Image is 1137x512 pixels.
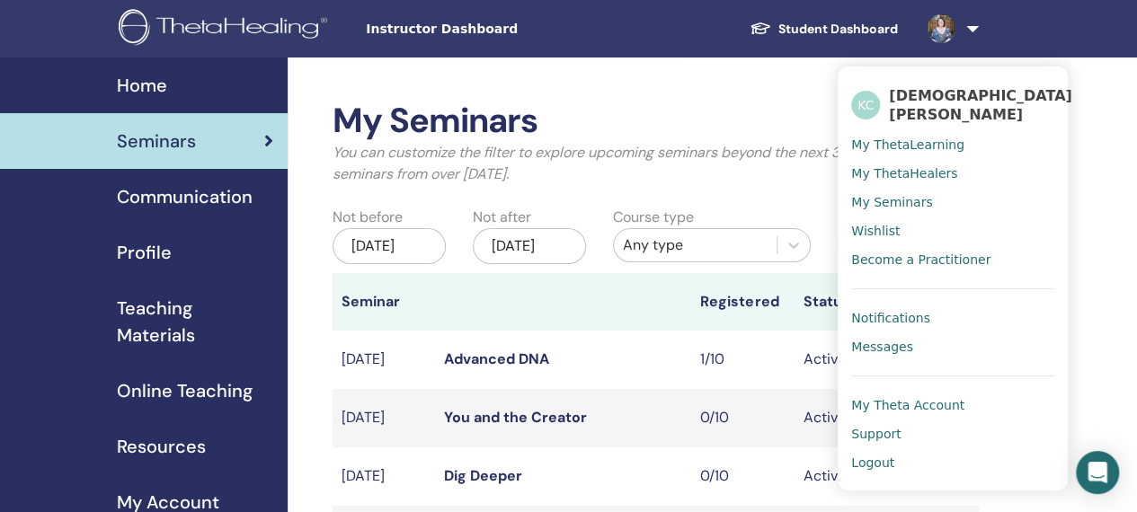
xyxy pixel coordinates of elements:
span: Instructor Dashboard [366,20,635,39]
span: Wishlist [851,223,900,239]
span: Logout [851,455,894,471]
td: [DATE] [333,389,435,447]
div: Open Intercom Messenger [1076,451,1119,494]
span: Support [851,426,901,442]
img: default.jpg [927,14,955,43]
span: Become a Practitioner [851,252,990,268]
a: Advanced DNA [444,349,549,368]
img: logo.png [119,9,333,49]
a: My ThetaLearning [851,130,1054,159]
span: Seminars [117,128,196,154]
a: Logout [851,448,1054,477]
span: My Theta Account [851,397,964,413]
a: Notifications [851,304,1054,332]
td: [DATE] [333,447,435,506]
span: [DEMOGRAPHIC_DATA][PERSON_NAME] [889,86,1071,124]
span: Communication [117,183,253,210]
div: Any type [623,234,768,256]
td: 0/10 [691,447,794,506]
span: Online Teaching [117,377,253,404]
img: graduation-cap-white.svg [750,21,771,36]
p: You can customize the filter to explore upcoming seminars beyond the next 3 months or check out s... [333,142,979,185]
div: [DATE] [333,228,446,264]
span: Notifications [851,310,930,326]
span: My ThetaLearning [851,137,964,153]
a: Dig Deeper [444,466,522,485]
span: Home [117,72,167,99]
h2: My Seminars [333,101,979,142]
a: Wishlist [851,216,1054,245]
span: My Seminars [851,194,932,210]
span: Teaching Materials [117,295,273,349]
span: Resources [117,433,206,460]
a: My Seminars [851,188,1054,216]
label: Not after [473,207,531,228]
a: Messages [851,332,1054,361]
td: Active Published [794,447,947,506]
td: Active Published [794,389,947,447]
th: Registered [691,273,794,331]
label: Not before [333,207,403,228]
td: 1/10 [691,331,794,389]
td: Active Published [794,331,947,389]
td: 0/10 [691,389,794,447]
td: [DATE] [333,331,435,389]
a: Become a Practitioner [851,245,1054,274]
span: Messages [851,339,913,355]
a: Support [851,419,1054,448]
a: You and the Creator [444,408,587,427]
a: KC[DEMOGRAPHIC_DATA][PERSON_NAME] [851,80,1054,130]
th: Status [794,273,947,331]
div: [DATE] [473,228,586,264]
span: My ThetaHealers [851,165,957,181]
a: My Theta Account [851,391,1054,419]
a: My ThetaHealers [851,159,1054,188]
a: Student Dashboard [735,13,912,46]
th: Seminar [333,273,435,331]
span: KC [851,91,880,119]
span: Profile [117,239,172,266]
label: Course type [613,207,694,228]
